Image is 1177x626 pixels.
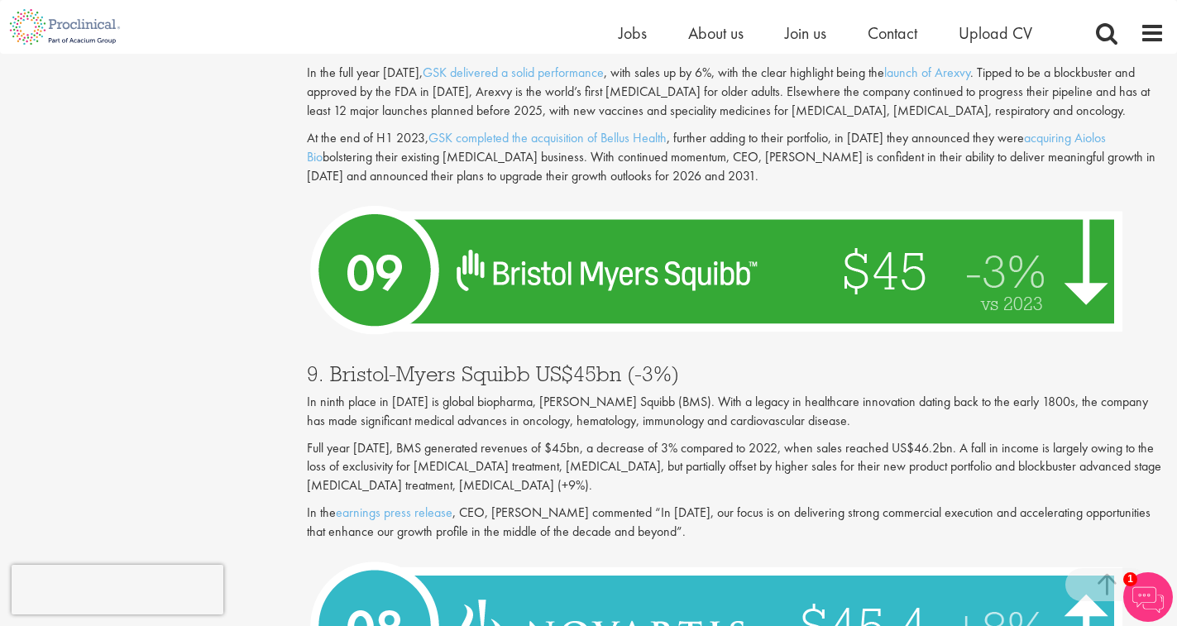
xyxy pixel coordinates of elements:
p: In the full year [DATE], , with sales up by 6%, with the clear highlight being the . Tipped to be... [307,64,1165,121]
a: GSK completed the acquisition of Bellus Health [428,129,667,146]
p: In the , CEO, [PERSON_NAME] commented “In [DATE], our focus is on delivering strong commercial ex... [307,504,1165,542]
a: launch of Arexvy [884,64,970,81]
a: Jobs [619,22,647,44]
a: About us [688,22,744,44]
a: acquiring Aiolos Bio [307,129,1106,165]
p: In ninth place in [DATE] is global biopharma, [PERSON_NAME] Squibb (BMS). With a legacy in health... [307,393,1165,431]
iframe: reCAPTCHA [12,565,223,614]
a: earnings press release [336,504,452,521]
a: Upload CV [959,22,1032,44]
img: Chatbot [1123,572,1173,622]
a: Join us [785,22,826,44]
p: Full year [DATE], BMS generated revenues of $45bn, a decrease of 3% compared to 2022, when sales ... [307,439,1165,496]
p: At the end of H1 2023, , further adding to their portfolio, in [DATE] they announced they were bo... [307,129,1165,186]
h3: 9. Bristol-Myers Squibb US$45bn (-3%) [307,363,1165,385]
a: GSK delivered a solid performance [423,64,604,81]
a: Contact [868,22,917,44]
span: 1 [1123,572,1137,586]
